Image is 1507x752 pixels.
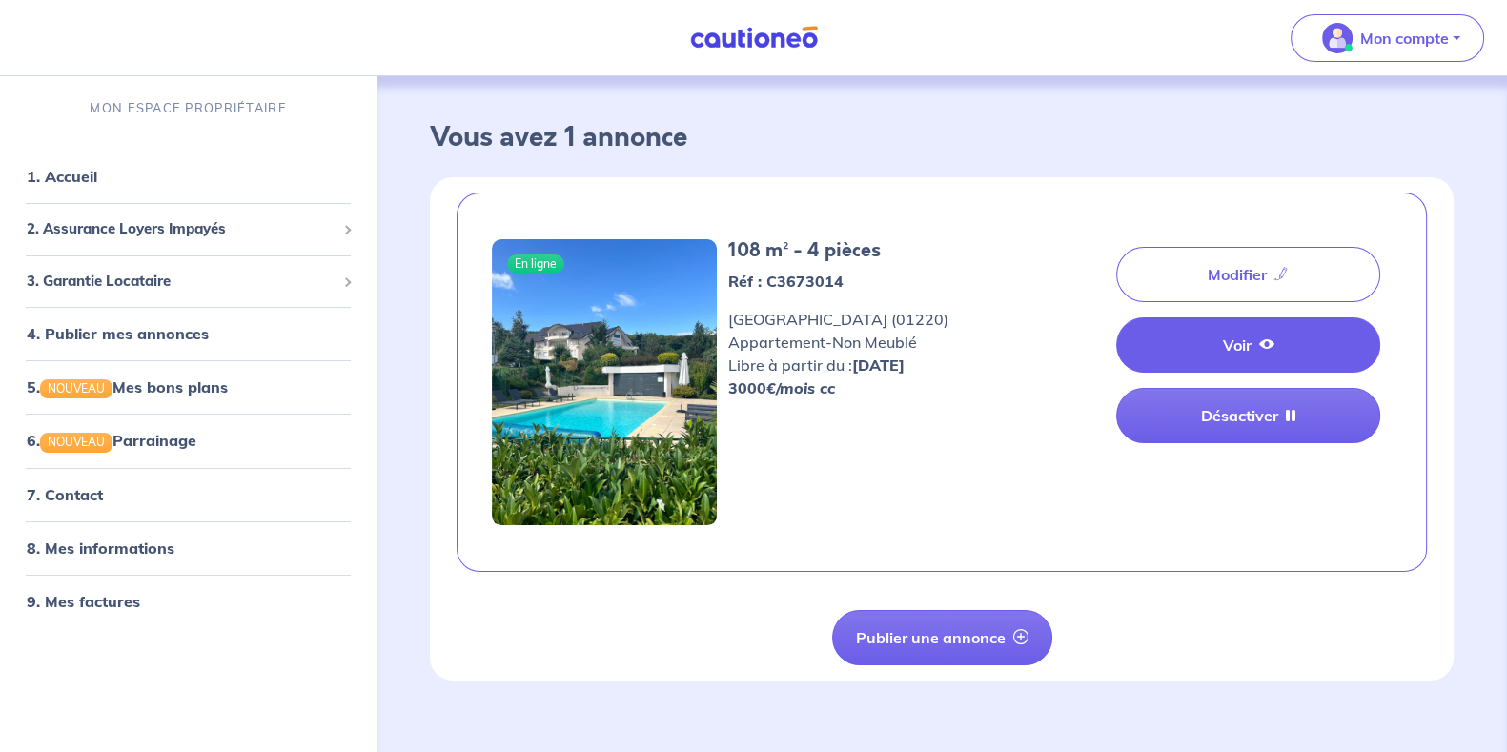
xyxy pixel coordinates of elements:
[27,485,103,504] a: 7. Contact
[8,211,369,248] div: 2. Assurance Loyers Impayés
[682,26,825,50] img: Cautioneo
[728,272,844,291] strong: Réf : C3673014
[766,378,835,397] em: €/mois cc
[728,239,1006,262] h5: 108 m² - 4 pièces
[8,476,369,514] div: 7. Contact
[507,254,564,274] span: En ligne
[8,263,369,300] div: 3. Garantie Locataire
[27,377,228,396] a: 5.NOUVEAUMes bons plans
[852,356,905,375] strong: [DATE]
[8,368,369,406] div: 5.NOUVEAUMes bons plans
[27,539,174,558] a: 8. Mes informations
[90,99,286,117] p: MON ESPACE PROPRIÉTAIRE
[728,310,1006,376] span: [GEOGRAPHIC_DATA] (01220) Appartement - Non Meublé
[1322,23,1353,53] img: illu_account_valid_menu.svg
[8,529,369,567] div: 8. Mes informations
[1116,247,1380,302] a: Modifier
[27,167,97,186] a: 1. Accueil
[1116,388,1380,443] a: Désactiver
[1291,14,1484,62] button: illu_account_valid_menu.svgMon compte
[27,218,336,240] span: 2. Assurance Loyers Impayés
[430,122,1454,154] h3: Vous avez 1 annonce
[1116,317,1380,373] a: Voir
[1360,27,1449,50] p: Mon compte
[8,582,369,620] div: 9. Mes factures
[832,610,1052,665] button: Publier une annonce
[728,378,835,397] strong: 3000
[27,592,140,611] a: 9. Mes factures
[728,354,1006,376] p: Libre à partir du :
[27,271,336,293] span: 3. Garantie Locataire
[27,431,196,450] a: 6.NOUVEAUParrainage
[8,421,369,459] div: 6.NOUVEAUParrainage
[8,157,369,195] div: 1. Accueil
[27,324,209,343] a: 4. Publier mes annonces
[492,239,717,525] img: WhatsApp%20Image%202024-09-10%20at%2017.36.51%20(1).jpeg
[8,315,369,353] div: 4. Publier mes annonces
